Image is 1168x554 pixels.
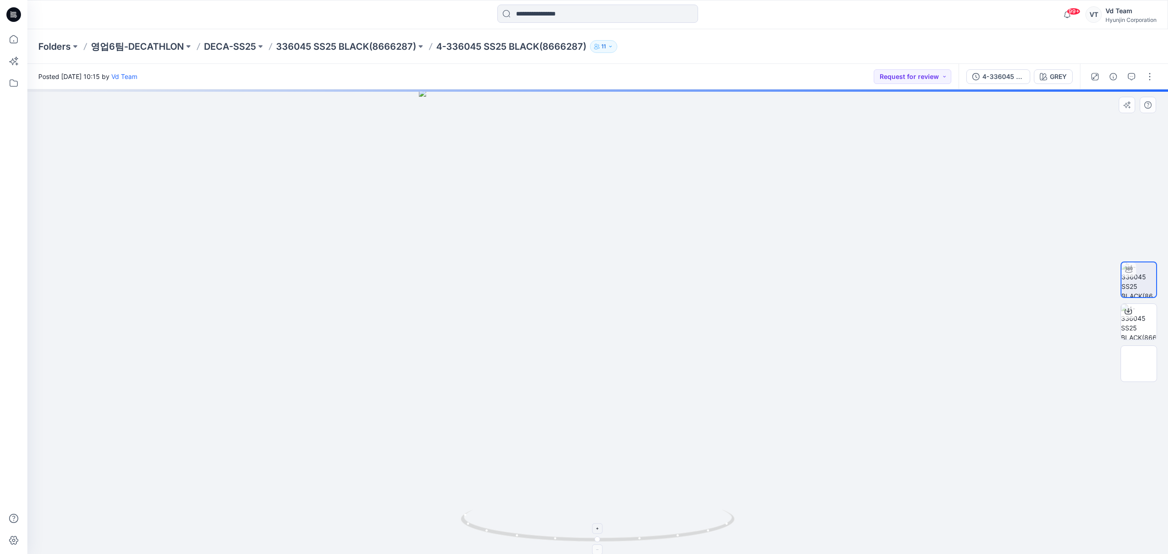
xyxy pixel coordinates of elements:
[1121,350,1157,378] img: 336045 SS25 CDC FILE
[1105,5,1157,16] div: Vd Team
[590,40,617,53] button: 11
[111,73,137,80] a: Vd Team
[1085,6,1102,23] div: VT
[1034,69,1073,84] button: GREY
[1121,304,1157,340] img: 4-336045 SS25 BLACK(8666287)
[436,40,586,53] p: 4-336045 SS25 BLACK(8666287)
[601,42,606,52] p: 11
[1106,69,1121,84] button: Details
[91,40,184,53] a: 영업6팀-DECATHLON
[966,69,1030,84] button: 4-336045 SS25 BLACK(8666287)
[276,40,416,53] a: 336045 SS25 BLACK(8666287)
[982,72,1024,82] div: 4-336045 SS25 BLACK(8666287)
[1121,262,1156,297] img: 4-336045 SS25 BLACK(8666287)
[204,40,256,53] a: DECA-SS25
[38,40,71,53] a: Folders
[38,72,137,81] span: Posted [DATE] 10:15 by
[1105,16,1157,23] div: Hyunjin Corporation
[1050,72,1067,82] div: GREY
[1067,8,1080,15] span: 99+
